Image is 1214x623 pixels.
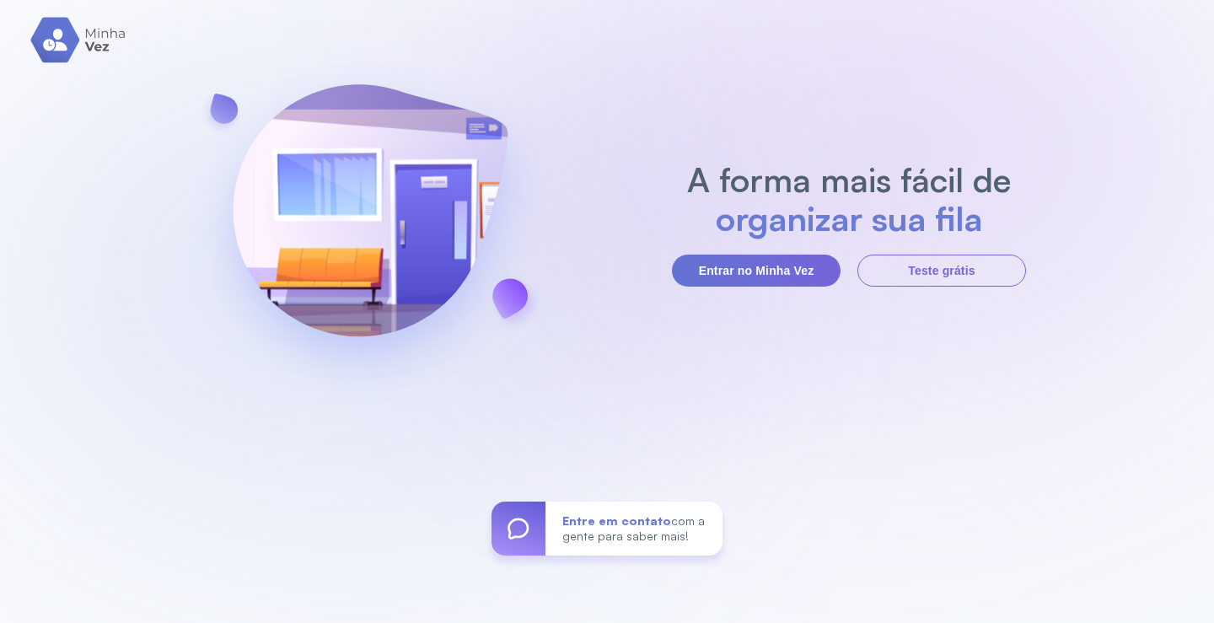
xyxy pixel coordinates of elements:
[679,199,1020,238] h2: organizar sua fila
[679,160,1020,199] h2: A forma mais fácil de
[857,255,1026,287] button: Teste grátis
[30,17,127,63] img: logo.svg
[562,513,671,528] span: Entre em contato
[492,502,722,556] a: Entre em contatocom a gente para saber mais!
[188,40,552,406] img: banner-login.svg
[545,502,722,556] div: com a gente para saber mais!
[672,255,841,287] button: Entrar no Minha Vez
